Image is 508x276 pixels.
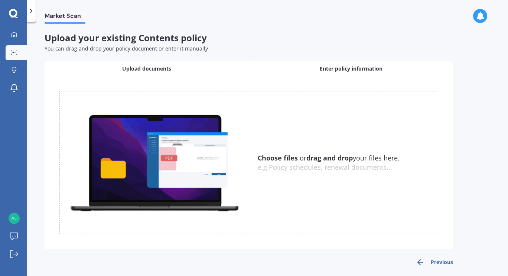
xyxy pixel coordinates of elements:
[122,65,171,72] span: Upload documents
[258,163,438,172] div: e.g Policy schedules, renewal documents...
[45,12,85,22] span: Market Scan
[320,65,382,72] span: Enter policy information
[45,32,207,44] span: Upload your existing Contents policy
[416,258,453,267] button: Previous
[9,213,20,224] img: bf139144381f227c61c47ae5aa777ed1
[306,153,353,162] b: drag and drop
[258,153,400,162] span: or your files here.
[258,153,298,162] u: Choose files
[60,110,249,215] img: upload.de96410c8ce839c3fdd5.gif
[45,45,208,52] span: You can drag and drop your policy document or enter it manually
